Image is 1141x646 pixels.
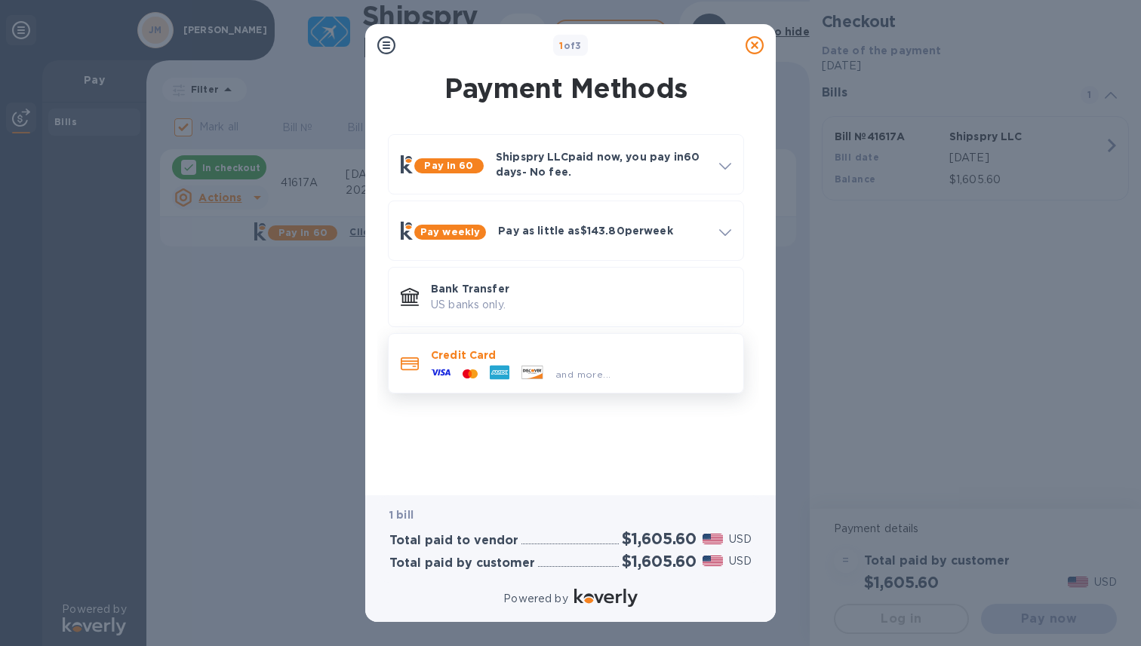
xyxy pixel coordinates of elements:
h1: Payment Methods [385,72,747,104]
b: Pay weekly [420,226,480,237]
b: of 3 [559,40,582,51]
img: USD [703,556,723,566]
p: Pay as little as $143.80 per week [498,223,707,238]
h3: Total paid to vendor [389,534,518,548]
span: and more... [555,369,610,380]
p: US banks only. [431,297,731,313]
p: USD [729,531,752,547]
h2: $1,605.60 [622,552,697,571]
p: Credit Card [431,347,731,363]
p: Shipspry LLC paid now, you pay in 60 days - No fee. [496,149,707,179]
span: 1 [559,40,563,51]
p: Powered by [503,591,567,607]
p: Bank Transfer [431,281,731,296]
h3: Total paid by customer [389,556,535,571]
b: Pay in 60 [424,160,473,171]
img: USD [703,534,723,544]
p: USD [729,553,752,569]
img: Logo [574,589,638,607]
b: 1 bill [389,509,414,521]
h2: $1,605.60 [622,529,697,548]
